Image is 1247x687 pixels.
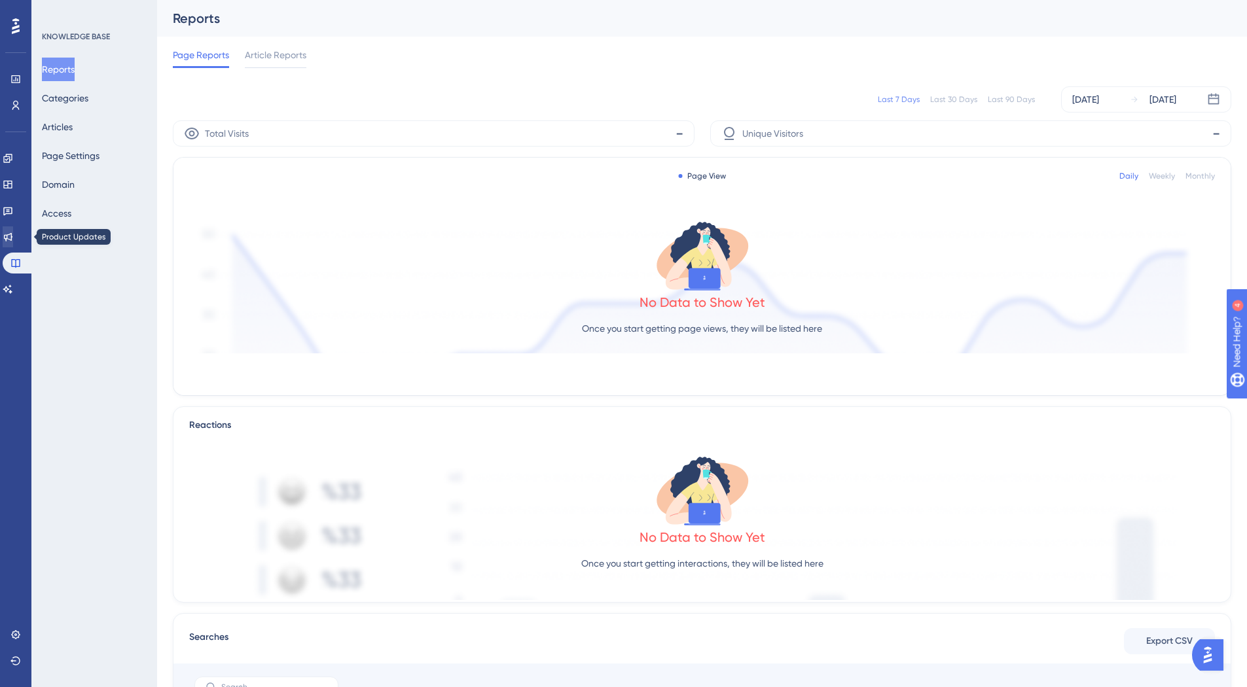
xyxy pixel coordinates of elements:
div: Last 7 Days [878,94,920,105]
span: Total Visits [205,126,249,141]
div: [DATE] [1072,92,1099,107]
div: Monthly [1185,171,1215,181]
p: Once you start getting interactions, they will be listed here [581,555,823,571]
button: Domain [42,173,75,196]
div: No Data to Show Yet [640,528,765,546]
div: Reactions [189,417,1215,433]
div: KNOWLEDGE BASE [42,31,110,42]
div: Last 90 Days [988,94,1035,105]
span: Export CSV [1146,633,1193,649]
button: Articles [42,115,73,139]
div: [DATE] [1149,92,1176,107]
button: Reports [42,58,75,81]
div: Daily [1119,171,1138,181]
button: Categories [42,86,88,110]
span: - [1212,123,1220,144]
button: Export CSV [1124,628,1215,654]
button: Page Settings [42,144,99,167]
span: Need Help? [31,3,82,19]
span: - [676,123,683,144]
div: No Data to Show Yet [640,293,765,311]
p: Once you start getting page views, they will be listed here [582,321,822,336]
button: Access [42,202,71,225]
span: Searches [189,629,228,653]
div: 4 [91,7,95,17]
iframe: UserGuiding AI Assistant Launcher [1192,635,1231,675]
span: Article Reports [245,47,306,63]
span: Unique Visitors [742,126,803,141]
div: Page View [678,171,726,181]
div: Weekly [1149,171,1175,181]
div: Last 30 Days [930,94,977,105]
span: Page Reports [173,47,229,63]
div: Reports [173,9,1199,27]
